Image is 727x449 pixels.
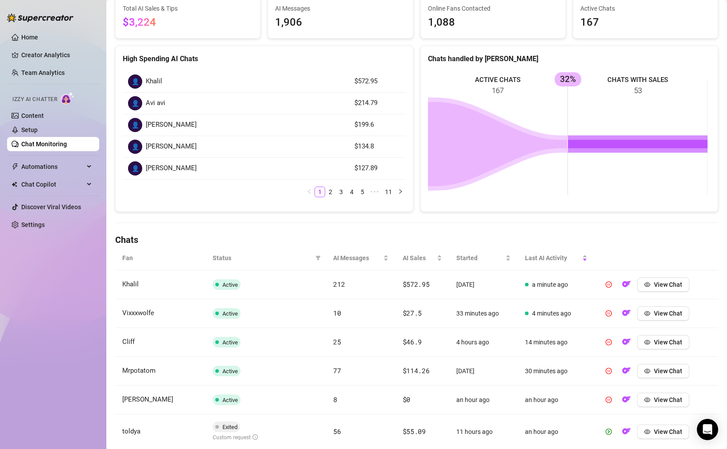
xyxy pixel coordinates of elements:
span: Active Chats [580,4,711,13]
span: Active [222,397,238,403]
li: Next 5 Pages [368,187,382,197]
span: Started [456,253,504,263]
img: Chat Copilot [12,181,17,187]
span: pause-circle [606,397,612,403]
div: 👤 [128,96,142,110]
span: Exited [222,424,237,430]
img: OF [622,366,631,375]
img: logo-BBDzfeDw.svg [7,13,74,22]
span: Vixxxwolfe [122,309,154,317]
span: $3,224 [123,16,156,28]
a: 1 [315,187,325,197]
img: AI Chatter [61,92,74,105]
button: OF [619,425,634,439]
button: View Chat [637,335,689,349]
a: 2 [326,187,335,197]
span: View Chat [654,281,682,288]
button: View Chat [637,277,689,292]
button: View Chat [637,393,689,407]
div: 👤 [128,161,142,176]
a: OF [619,283,634,290]
span: toldya [122,427,140,435]
button: View Chat [637,364,689,378]
div: Chats handled by [PERSON_NAME] [428,53,711,64]
a: OF [619,369,634,376]
img: OF [622,337,631,346]
img: OF [622,427,631,436]
img: OF [622,280,631,289]
span: Custom request [213,434,258,441]
button: left [304,187,315,197]
span: info-circle [253,434,258,440]
li: Previous Page [304,187,315,197]
a: OF [619,312,634,319]
a: OF [619,340,634,347]
span: 167 [580,14,711,31]
button: View Chat [637,306,689,320]
span: 25 [333,337,341,346]
div: Open Intercom Messenger [697,419,718,440]
span: Izzy AI Chatter [12,95,57,104]
a: Content [21,112,44,119]
li: 5 [357,187,368,197]
span: 10 [333,308,341,317]
li: 3 [336,187,346,197]
li: 2 [325,187,336,197]
th: Last AI Activity [518,246,595,270]
td: 33 minutes ago [449,299,518,328]
button: OF [619,306,634,320]
span: 1,906 [275,14,405,31]
span: AI Messages [275,4,405,13]
span: View Chat [654,396,682,403]
a: Team Analytics [21,69,65,76]
article: $134.8 [354,141,400,152]
span: 1,088 [428,14,558,31]
a: Chat Monitoring [21,141,67,148]
span: [PERSON_NAME] [146,163,197,174]
span: AI Messages [333,253,381,263]
span: right [398,189,403,194]
span: pause-circle [606,310,612,316]
button: right [395,187,406,197]
span: eye [644,281,650,288]
td: an hour ago [518,386,595,414]
span: AI Sales [403,253,435,263]
div: 👤 [128,140,142,154]
td: 14 minutes ago [518,328,595,357]
a: Creator Analytics [21,48,92,62]
span: $572.95 [403,280,430,289]
a: Home [21,34,38,41]
span: View Chat [654,339,682,346]
a: Setup [21,126,38,133]
span: thunderbolt [12,163,19,170]
span: play-circle [606,429,612,435]
span: left [307,189,312,194]
span: Automations [21,160,84,174]
a: OF [619,430,634,437]
span: $46.9 [403,337,422,346]
span: Cliff [122,338,135,346]
th: AI Sales [396,246,449,270]
button: View Chat [637,425,689,439]
article: $214.79 [354,98,400,109]
button: OF [619,277,634,292]
span: ••• [368,187,382,197]
img: OF [622,395,631,404]
span: eye [644,368,650,374]
span: 56 [333,427,341,436]
div: High Spending AI Chats [123,53,406,64]
a: 11 [382,187,395,197]
div: 👤 [128,74,142,89]
article: $199.6 [354,120,400,130]
span: Active [222,339,238,346]
span: eye [644,339,650,345]
span: Last AI Activity [525,253,580,263]
span: 77 [333,366,341,375]
td: [DATE] [449,270,518,299]
span: $55.09 [403,427,426,436]
span: eye [644,429,650,435]
img: OF [622,308,631,317]
span: Online Fans Contacted [428,4,558,13]
span: View Chat [654,428,682,435]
